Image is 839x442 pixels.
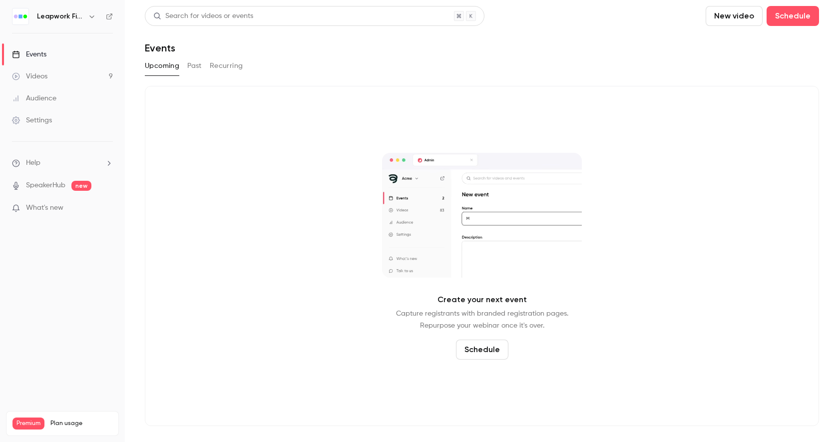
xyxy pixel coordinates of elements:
button: Recurring [210,58,243,74]
button: New video [706,6,763,26]
li: help-dropdown-opener [12,158,113,168]
p: Capture registrants with branded registration pages. Repurpose your webinar once it's over. [396,308,568,332]
span: Plan usage [50,420,112,428]
div: Audience [12,93,56,103]
img: Leapwork Field [12,8,28,24]
button: Upcoming [145,58,179,74]
div: Settings [12,115,52,125]
h1: Events [145,42,175,54]
button: Past [187,58,202,74]
button: Schedule [767,6,819,26]
h6: Leapwork Field [37,11,84,21]
span: What's new [26,203,63,213]
div: Videos [12,71,47,81]
button: Schedule [456,340,508,360]
p: Create your next event [437,294,527,306]
a: SpeakerHub [26,180,65,191]
div: Search for videos or events [153,11,253,21]
iframe: Noticeable Trigger [101,204,113,213]
div: Events [12,49,46,59]
span: new [71,181,91,191]
span: Help [26,158,40,168]
span: Premium [12,418,44,430]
